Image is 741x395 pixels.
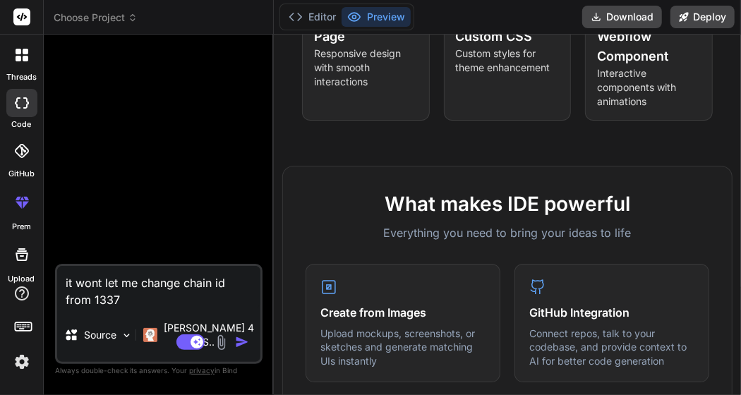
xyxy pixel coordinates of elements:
[597,66,701,109] p: Interactive components with animations
[8,273,35,285] label: Upload
[163,321,255,349] p: [PERSON_NAME] 4 S..
[342,7,411,27] button: Preview
[84,328,116,342] p: Source
[54,11,138,25] span: Choose Project
[529,327,694,368] p: Connect repos, talk to your codebase, and provide context to AI for better code generation
[597,7,701,66] h4: Dynamic Webflow Component
[582,6,662,28] button: Download
[306,224,709,241] p: Everything you need to bring your ideas to life
[10,350,34,374] img: settings
[143,328,157,342] img: Claude 4 Sonnet
[529,304,694,321] h4: GitHub Integration
[306,189,709,219] h2: What makes IDE powerful
[235,335,249,349] img: icon
[320,304,486,321] h4: Create from Images
[320,327,486,368] p: Upload mockups, screenshots, or sketches and generate matching UIs instantly
[189,366,215,375] span: privacy
[55,364,263,377] p: Always double-check its answers. Your in Bind
[314,47,418,89] p: Responsive design with smooth interactions
[6,71,37,83] label: threads
[12,221,31,233] label: prem
[670,6,735,28] button: Deploy
[12,119,32,130] label: code
[121,329,133,341] img: Pick Models
[8,168,35,180] label: GitHub
[213,334,229,351] img: attachment
[57,266,260,308] textarea: it wont let me change chain id from 1337
[283,7,342,27] button: Editor
[456,47,560,75] p: Custom styles for theme enhancement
